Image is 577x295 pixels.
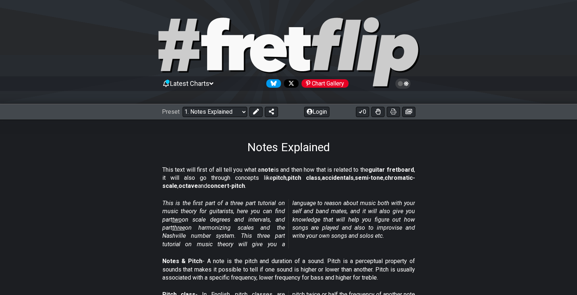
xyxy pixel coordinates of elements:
span: Latest Charts [170,80,209,87]
button: Login [304,107,329,117]
select: Preset [183,107,247,117]
div: Chart Gallery [302,79,349,88]
a: Follow #fretflip at Bluesky [263,79,281,88]
em: This is the first part of a three part tutorial on music theory for guitarists, here you can find... [162,200,415,248]
strong: octave [178,182,198,189]
strong: concert-pitch [207,182,245,189]
button: Edit Preset [249,107,263,117]
span: three [172,224,185,231]
strong: note [261,166,274,173]
p: This text will first of all tell you what a is and then how that is related to the , it will also... [162,166,415,190]
a: Follow #fretflip at X [281,79,299,88]
a: #fretflip at Pinterest [299,79,349,88]
button: Toggle Dexterity for all fretkits [371,107,385,117]
span: two [172,216,182,223]
span: Preset [162,108,180,115]
button: Create image [402,107,415,117]
strong: Notes & Pitch [162,258,202,265]
button: 0 [356,107,369,117]
button: Share Preset [265,107,278,117]
p: - A note is the pitch and duration of a sound. Pitch is a perceptual property of sounds that make... [162,257,415,282]
h1: Notes Explained [247,140,330,154]
strong: guitar fretboard [368,166,414,173]
strong: pitch class [288,174,321,181]
strong: pitch [273,174,286,181]
strong: accidentals [322,174,354,181]
span: Toggle light / dark theme [399,80,407,87]
strong: semi-tone [355,174,383,181]
button: Print [387,107,400,117]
